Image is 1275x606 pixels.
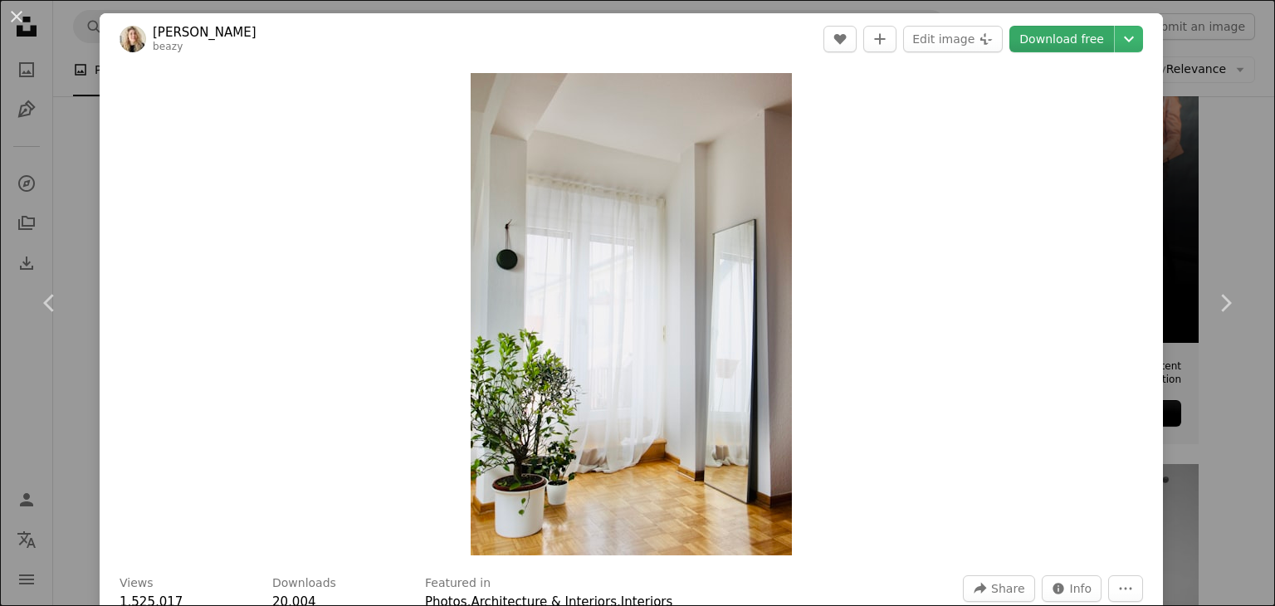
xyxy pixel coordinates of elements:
h3: Downloads [272,575,336,592]
button: Zoom in on this image [471,73,792,555]
button: Choose download size [1115,26,1143,52]
button: Edit image [903,26,1003,52]
a: Next [1175,223,1275,383]
button: Like [823,26,857,52]
img: green potted plant near white window curtain [471,73,792,555]
button: More Actions [1108,575,1143,602]
h3: Views [120,575,154,592]
a: Download free [1009,26,1114,52]
button: Share this image [963,575,1034,602]
a: [PERSON_NAME] [153,24,256,41]
h3: Featured in [425,575,491,592]
button: Stats about this image [1042,575,1102,602]
a: beazy [153,41,183,52]
img: Go to Julia's profile [120,26,146,52]
span: Share [991,576,1024,601]
button: Add to Collection [863,26,896,52]
span: Info [1070,576,1092,601]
